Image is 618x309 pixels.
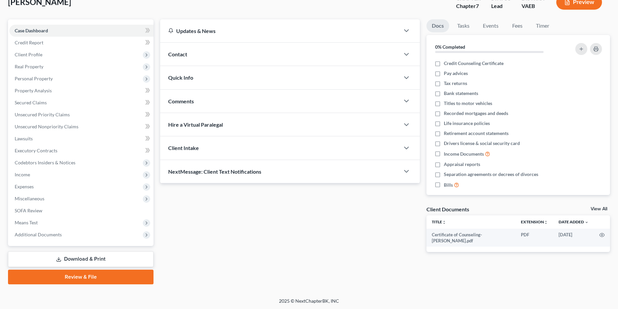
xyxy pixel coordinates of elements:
[9,205,153,217] a: SOFA Review
[516,229,553,247] td: PDF
[521,219,548,224] a: Extensionunfold_more
[444,130,509,137] span: Retirement account statements
[476,3,479,9] span: 7
[444,120,490,127] span: Life insurance policies
[426,19,449,32] a: Docs
[553,229,594,247] td: [DATE]
[9,97,153,109] a: Secured Claims
[444,110,508,117] span: Recorded mortgages and deeds
[15,88,52,93] span: Property Analysis
[168,98,194,104] span: Comments
[444,90,478,97] span: Bank statements
[426,229,516,247] td: Certificate of Counseling-[PERSON_NAME].pdf
[444,60,504,67] span: Credit Counseling Certificate
[444,100,492,107] span: Titles to motor vehicles
[444,182,453,188] span: Bills
[591,207,607,211] a: View All
[507,19,528,32] a: Fees
[168,168,261,175] span: NextMessage: Client Text Notifications
[9,121,153,133] a: Unsecured Nonpriority Claims
[15,208,42,213] span: SOFA Review
[444,140,520,147] span: Drivers license & social security card
[544,220,548,224] i: unfold_more
[8,270,153,284] a: Review & File
[15,76,53,81] span: Personal Property
[491,2,511,10] div: Lead
[435,44,465,50] strong: 0% Completed
[15,28,48,33] span: Case Dashboard
[15,160,75,165] span: Codebtors Insiders & Notices
[168,74,193,81] span: Quick Info
[15,112,70,117] span: Unsecured Priority Claims
[15,196,44,201] span: Miscellaneous
[9,85,153,97] a: Property Analysis
[15,52,42,57] span: Client Profile
[9,109,153,121] a: Unsecured Priority Claims
[168,121,223,128] span: Hire a Virtual Paralegal
[478,19,504,32] a: Events
[444,171,538,178] span: Separation agreements or decrees of divorces
[15,232,62,237] span: Additional Documents
[15,148,57,153] span: Executory Contracts
[444,151,484,157] span: Income Documents
[15,40,43,45] span: Credit Report
[15,64,43,69] span: Real Property
[15,136,33,141] span: Lawsuits
[531,19,555,32] a: Timer
[444,161,480,168] span: Appraisal reports
[168,145,199,151] span: Client Intake
[168,51,187,57] span: Contact
[15,220,38,225] span: Means Test
[432,219,446,224] a: Titleunfold_more
[452,19,475,32] a: Tasks
[9,25,153,37] a: Case Dashboard
[15,100,47,105] span: Secured Claims
[442,220,446,224] i: unfold_more
[15,184,34,189] span: Expenses
[522,2,546,10] div: VAEB
[9,37,153,49] a: Credit Report
[426,206,469,213] div: Client Documents
[585,220,589,224] i: expand_more
[15,172,30,177] span: Income
[559,219,589,224] a: Date Added expand_more
[9,145,153,157] a: Executory Contracts
[168,27,392,34] div: Updates & News
[444,80,467,87] span: Tax returns
[15,124,78,129] span: Unsecured Nonpriority Claims
[456,2,481,10] div: Chapter
[8,251,153,267] a: Download & Print
[9,133,153,145] a: Lawsuits
[444,70,468,77] span: Pay advices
